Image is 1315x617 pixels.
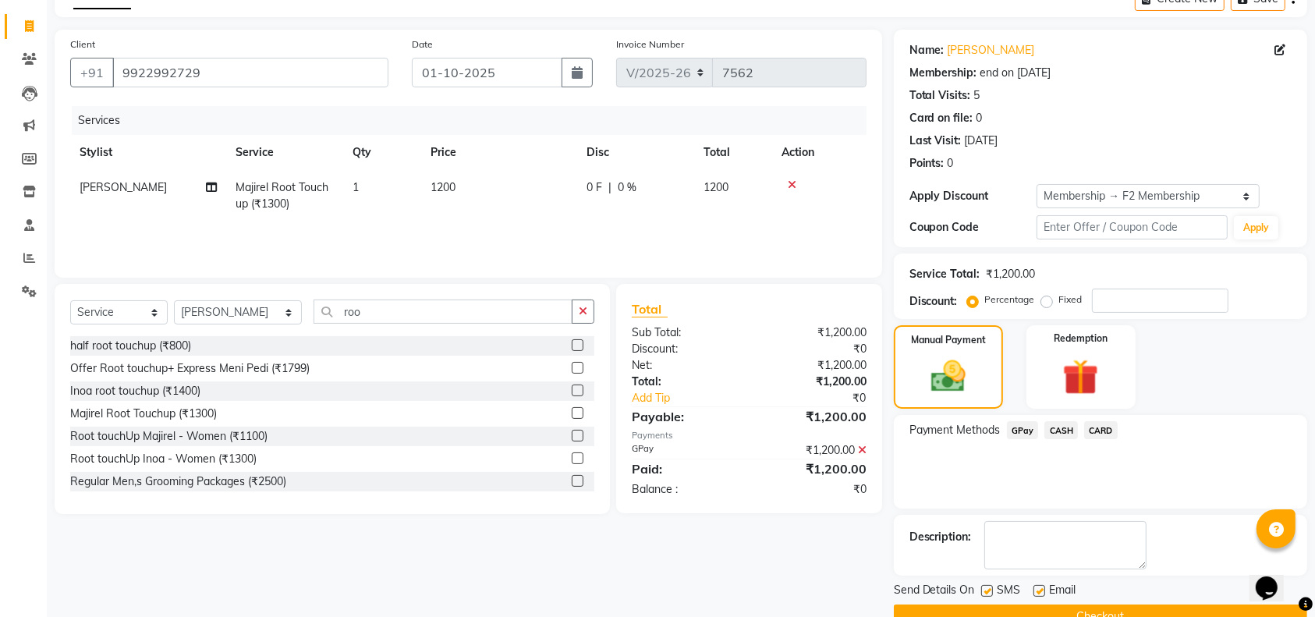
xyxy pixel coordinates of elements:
div: Sub Total: [620,324,749,341]
a: [PERSON_NAME] [948,42,1035,59]
div: 5 [974,87,980,104]
div: ₹1,200.00 [987,266,1036,282]
div: Inoa root touchup (₹1400) [70,383,200,399]
div: ₹0 [749,341,877,357]
div: Root touchUp Inoa - Women (₹1300) [70,451,257,467]
div: Description: [909,529,972,545]
label: Fixed [1059,293,1083,307]
th: Disc [577,135,694,170]
span: Send Details On [894,582,975,601]
label: Date [412,37,433,51]
div: Points: [909,155,945,172]
span: SMS [998,582,1021,601]
div: ₹0 [771,390,878,406]
div: ₹1,200.00 [749,357,877,374]
div: Discount: [909,293,958,310]
div: Service Total: [909,266,980,282]
span: 1200 [431,180,455,194]
div: Total: [620,374,749,390]
div: Paid: [620,459,749,478]
span: Email [1050,582,1076,601]
div: Last Visit: [909,133,962,149]
div: Services [72,106,878,135]
div: Payments [632,429,867,442]
div: Payable: [620,407,749,426]
iframe: chat widget [1249,555,1299,601]
div: Discount: [620,341,749,357]
span: 1 [353,180,359,194]
span: 1200 [704,180,728,194]
span: 0 F [587,179,602,196]
span: Total [632,301,668,317]
input: Enter Offer / Coupon Code [1037,215,1228,239]
div: 0 [977,110,983,126]
label: Client [70,37,95,51]
label: Invoice Number [616,37,684,51]
span: [PERSON_NAME] [80,180,167,194]
div: Membership: [909,65,977,81]
th: Service [226,135,343,170]
span: CARD [1084,421,1118,439]
div: Regular Men,s Grooming Packages (₹2500) [70,473,286,490]
span: CASH [1044,421,1078,439]
label: Redemption [1054,332,1108,346]
span: | [608,179,611,196]
label: Manual Payment [911,333,986,347]
th: Action [772,135,867,170]
div: Majirel Root Touchup (₹1300) [70,406,217,422]
div: Name: [909,42,945,59]
div: end on [DATE] [980,65,1051,81]
th: Qty [343,135,421,170]
span: 0 % [618,179,636,196]
button: +91 [70,58,114,87]
div: ₹1,200.00 [749,374,877,390]
div: GPay [620,442,749,459]
div: Balance : [620,481,749,498]
div: Apply Discount [909,188,1037,204]
div: ₹1,200.00 [749,442,877,459]
div: half root touchup (₹800) [70,338,191,354]
div: ₹0 [749,481,877,498]
div: Card on file: [909,110,973,126]
label: Percentage [985,293,1035,307]
img: _cash.svg [920,356,977,396]
input: Search or Scan [314,300,572,324]
th: Price [421,135,577,170]
span: GPay [1007,421,1039,439]
div: Total Visits: [909,87,971,104]
div: 0 [948,155,954,172]
span: Payment Methods [909,422,1001,438]
button: Apply [1234,216,1278,239]
div: Offer Root touchup+ Express Meni Pedi (₹1799) [70,360,310,377]
div: ₹1,200.00 [749,407,877,426]
div: ₹1,200.00 [749,459,877,478]
th: Total [694,135,772,170]
div: Coupon Code [909,219,1037,236]
div: [DATE] [965,133,998,149]
th: Stylist [70,135,226,170]
div: Root touchUp Majirel - Women (₹1100) [70,428,268,445]
img: _gift.svg [1051,355,1110,399]
span: Majirel Root Touchup (₹1300) [236,180,328,211]
input: Search by Name/Mobile/Email/Code [112,58,388,87]
a: Add Tip [620,390,771,406]
div: ₹1,200.00 [749,324,877,341]
div: Net: [620,357,749,374]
